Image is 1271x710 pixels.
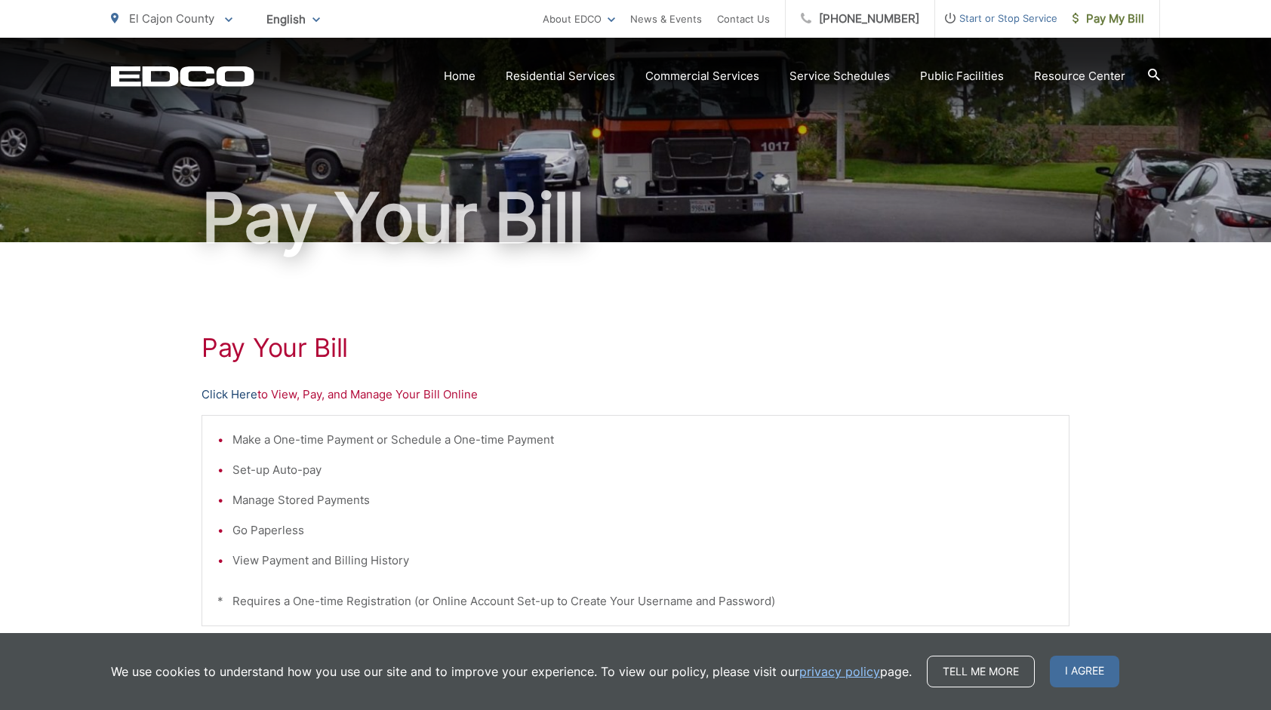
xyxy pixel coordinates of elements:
span: El Cajon County [129,11,214,26]
a: About EDCO [543,10,615,28]
li: Set-up Auto-pay [232,461,1054,479]
a: Home [444,67,475,85]
a: Residential Services [506,67,615,85]
a: Service Schedules [789,67,890,85]
span: I agree [1050,656,1119,687]
a: Resource Center [1034,67,1125,85]
a: EDCD logo. Return to the homepage. [111,66,254,87]
span: English [255,6,331,32]
a: Contact Us [717,10,770,28]
a: Click Here [202,386,257,404]
h1: Pay Your Bill [111,180,1160,256]
a: Commercial Services [645,67,759,85]
a: Tell me more [927,656,1035,687]
a: Public Facilities [920,67,1004,85]
p: We use cookies to understand how you use our site and to improve your experience. To view our pol... [111,662,912,681]
li: Manage Stored Payments [232,491,1054,509]
li: View Payment and Billing History [232,552,1054,570]
p: * Requires a One-time Registration (or Online Account Set-up to Create Your Username and Password) [217,592,1054,610]
a: News & Events [630,10,702,28]
h1: Pay Your Bill [202,333,1069,363]
a: privacy policy [799,662,880,681]
p: to View, Pay, and Manage Your Bill Online [202,386,1069,404]
span: Pay My Bill [1073,10,1144,28]
li: Go Paperless [232,521,1054,539]
li: Make a One-time Payment or Schedule a One-time Payment [232,431,1054,449]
